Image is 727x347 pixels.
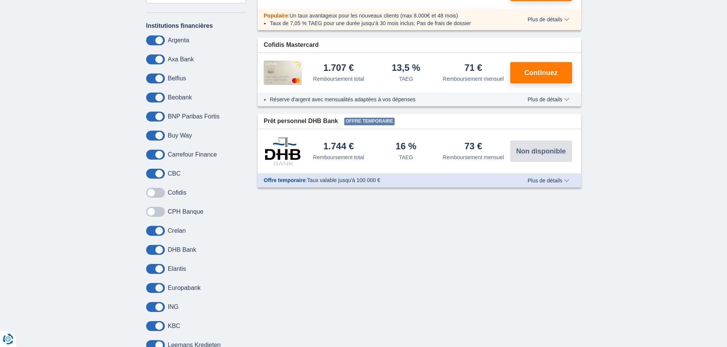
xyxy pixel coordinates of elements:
span: Plus de détails [527,97,569,102]
li: Taux de 7,05 % TAEG pour une durée jusqu’à 30 mois inclus; Pas de frais de dossier [270,19,505,27]
label: BNP Paribas Fortis [168,113,220,120]
label: Argenta [168,37,189,44]
div: Remboursement total [313,154,364,161]
button: Continuez [510,62,572,83]
div: Remboursement mensuel [443,154,504,161]
div: 16 % [395,142,416,152]
img: pret personnel DHB Bank [264,137,302,166]
div: : [258,176,511,184]
label: Beobank [168,94,192,101]
span: Cofidis Mastercard [264,41,319,50]
span: Prêt personnel DHB Bank [264,117,338,126]
label: DHB Bank [168,246,197,253]
label: Cofidis [168,189,187,196]
label: Elantis [168,265,186,272]
div: 13,5 % [392,63,420,74]
div: 71 € [464,63,482,74]
div: Remboursement mensuel [443,75,504,83]
span: Offre temporaire [264,177,306,183]
label: ING [168,304,179,310]
div: 1.707 € [323,63,354,74]
button: Non disponible [510,141,572,162]
button: Plus de détails [522,177,575,184]
img: pret personnel Cofidis CC [264,61,302,85]
span: Plus de détails [527,17,569,22]
span: Un taux avantageux pour les nouveaux clients (max 8.000€ et 48 mois) [290,13,458,19]
button: Plus de détails [522,16,575,22]
div: TAEG [399,154,413,161]
span: Taux valable jusqu'à 100 000 € [307,177,380,183]
span: Non disponible [516,148,566,155]
div: 73 € [464,142,482,152]
li: Réserve d'argent avec mensualités adaptées à vos dépenses [270,96,505,103]
span: Continuez [524,69,558,76]
label: CPH Banque [168,208,203,215]
label: Belfius [168,75,186,82]
div: 1.744 € [323,142,354,152]
div: Remboursement total [313,75,364,83]
div: TAEG [399,75,413,83]
div: : [258,12,511,19]
label: Carrefour Finance [168,151,217,158]
label: KBC [168,323,181,329]
span: Offre temporaire [344,118,395,125]
span: Populaire [264,13,288,19]
label: Buy Way [168,132,192,139]
label: CBC [168,170,181,177]
span: Plus de détails [527,178,569,183]
label: Crelan [168,227,186,234]
label: Europabank [168,285,201,291]
button: Plus de détails [522,96,575,102]
label: Axa Bank [168,56,194,63]
label: Institutions financières [146,22,213,29]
